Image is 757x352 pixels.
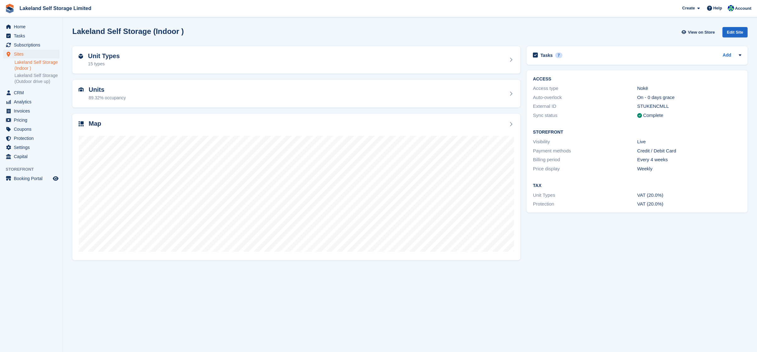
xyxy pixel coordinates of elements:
a: menu [3,107,59,115]
div: VAT (20.0%) [637,192,741,199]
a: Lakeland Self Storage (Outdoor drive up) [14,73,59,85]
span: Analytics [14,97,52,106]
div: VAT (20.0%) [637,201,741,208]
div: Price display [533,165,637,173]
a: menu [3,97,59,106]
h2: Unit Types [88,52,120,60]
a: Edit Site [722,27,748,40]
a: Map [72,114,520,261]
div: Auto-overlock [533,94,637,101]
span: Settings [14,143,52,152]
img: Steve Aynsley [728,5,734,11]
span: Booking Portal [14,174,52,183]
a: menu [3,116,59,124]
h2: Map [89,120,101,127]
div: Every 4 weeks [637,156,741,163]
span: CRM [14,88,52,97]
div: Protection [533,201,637,208]
img: stora-icon-8386f47178a22dfd0bd8f6a31ec36ba5ce8667c1dd55bd0f319d3a0aa187defe.svg [5,4,14,13]
a: Lakeland Self Storage (Indoor ) [14,59,59,71]
span: Home [14,22,52,31]
div: Billing period [533,156,637,163]
a: menu [3,125,59,134]
div: External ID [533,103,637,110]
a: menu [3,88,59,97]
h2: Tax [533,183,741,188]
h2: ACCESS [533,77,741,82]
span: Sites [14,50,52,58]
div: Edit Site [722,27,748,37]
div: 89.32% occupancy [89,95,126,101]
div: Live [637,138,741,146]
a: menu [3,31,59,40]
span: Subscriptions [14,41,52,49]
a: Add [723,52,731,59]
div: Unit Types [533,192,637,199]
span: View on Store [688,29,715,36]
h2: Units [89,86,126,93]
a: Units 89.32% occupancy [72,80,520,107]
span: Pricing [14,116,52,124]
h2: Lakeland Self Storage (Indoor ) [72,27,184,36]
img: map-icn-33ee37083ee616e46c38cad1a60f524a97daa1e2b2c8c0bc3eb3415660979fc1.svg [79,121,84,126]
span: Tasks [14,31,52,40]
span: Invoices [14,107,52,115]
img: unit-icn-7be61d7bf1b0ce9d3e12c5938cc71ed9869f7b940bace4675aadf7bd6d80202e.svg [79,87,84,92]
div: Visibility [533,138,637,146]
span: Create [682,5,695,11]
a: Unit Types 15 types [72,46,520,74]
div: STUKENCMLL [637,103,741,110]
div: Nokē [637,85,741,92]
span: Help [713,5,722,11]
a: menu [3,134,59,143]
a: menu [3,22,59,31]
a: menu [3,50,59,58]
span: Capital [14,152,52,161]
a: menu [3,143,59,152]
div: Credit / Debit Card [637,147,741,155]
div: 15 types [88,61,120,67]
a: View on Store [681,27,717,37]
div: Sync status [533,112,637,119]
div: Weekly [637,165,741,173]
span: Coupons [14,125,52,134]
div: Complete [643,112,663,119]
span: Storefront [6,166,63,173]
a: menu [3,152,59,161]
a: menu [3,174,59,183]
div: On - 0 days grace [637,94,741,101]
span: Account [735,5,751,12]
a: Lakeland Self Storage Limited [17,3,94,14]
img: unit-type-icn-2b2737a686de81e16bb02015468b77c625bbabd49415b5ef34ead5e3b44a266d.svg [79,54,83,59]
h2: Storefront [533,130,741,135]
span: Protection [14,134,52,143]
a: Preview store [52,175,59,182]
div: Payment methods [533,147,637,155]
a: menu [3,41,59,49]
div: 7 [555,52,562,58]
div: Access type [533,85,637,92]
h2: Tasks [540,52,553,58]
